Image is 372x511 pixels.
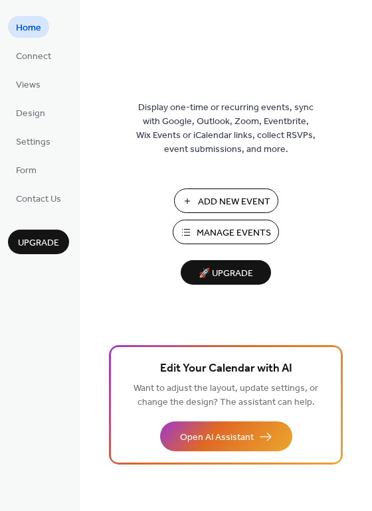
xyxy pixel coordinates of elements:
[8,102,53,123] a: Design
[16,107,45,121] span: Design
[8,130,58,152] a: Settings
[197,226,271,240] span: Manage Events
[134,380,318,411] span: Want to adjust the layout, update settings, or change the design? The assistant can help.
[160,360,292,378] span: Edit Your Calendar with AI
[198,195,270,209] span: Add New Event
[16,135,50,149] span: Settings
[173,220,279,244] button: Manage Events
[180,431,254,445] span: Open AI Assistant
[16,50,51,64] span: Connect
[18,236,59,250] span: Upgrade
[136,101,316,157] span: Display one-time or recurring events, sync with Google, Outlook, Zoom, Eventbrite, Wix Events or ...
[16,78,41,92] span: Views
[181,260,271,285] button: 🚀 Upgrade
[8,159,45,181] a: Form
[8,44,59,66] a: Connect
[8,73,48,95] a: Views
[16,192,61,206] span: Contact Us
[16,21,41,35] span: Home
[174,188,278,213] button: Add New Event
[160,421,292,451] button: Open AI Assistant
[16,164,37,178] span: Form
[8,187,69,209] a: Contact Us
[8,230,69,254] button: Upgrade
[8,16,49,38] a: Home
[189,265,263,283] span: 🚀 Upgrade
